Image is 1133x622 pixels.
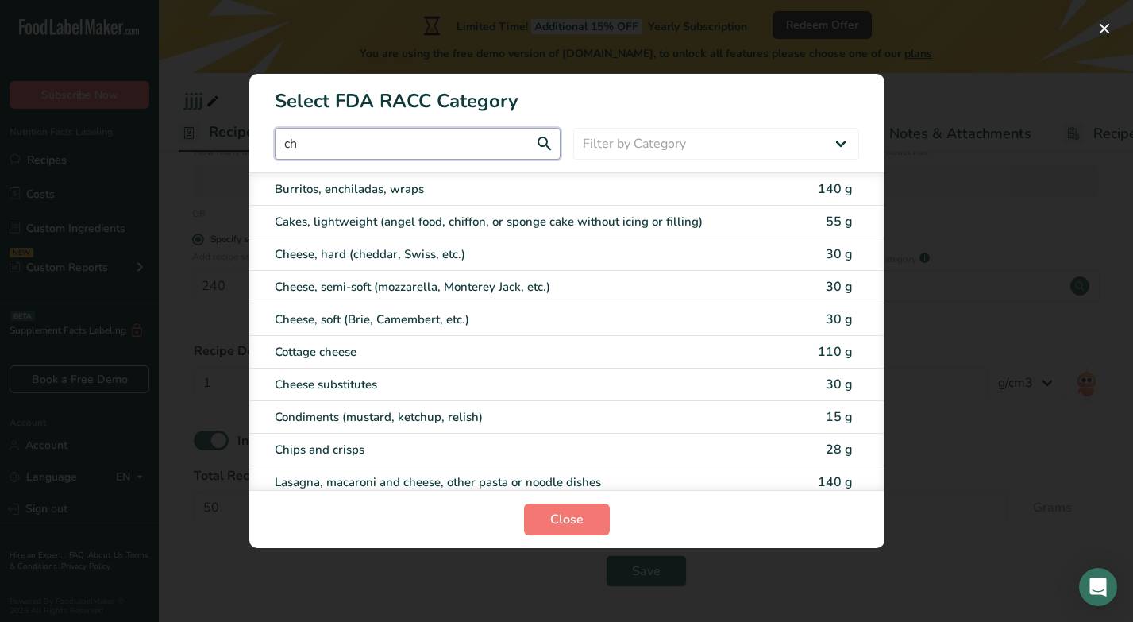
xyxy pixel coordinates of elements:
span: 30 g [826,311,853,328]
input: Type here to start searching.. [275,128,561,160]
span: 55 g [826,213,853,230]
div: Lasagna, macaroni and cheese, other pasta or noodle dishes [275,473,726,492]
div: Cottage cheese [275,343,726,361]
span: 30 g [826,245,853,263]
span: 140 g [818,473,853,491]
div: Cheese, hard (cheddar, Swiss, etc.) [275,245,726,264]
span: 28 g [826,441,853,458]
div: Cheese, soft (Brie, Camembert, etc.) [275,311,726,329]
span: Close [550,510,584,529]
h1: Select FDA RACC Category [249,74,884,115]
div: Chips and crisps [275,441,726,459]
span: 110 g [818,343,853,361]
div: Condiments (mustard, ketchup, relish) [275,408,726,427]
button: Close [524,504,610,535]
span: 15 g [826,408,853,426]
span: 30 g [826,376,853,393]
div: Cheese, semi-soft (mozzarella, Monterey Jack, etc.) [275,278,726,296]
div: Cakes, lightweight (angel food, chiffon, or sponge cake without icing or filling) [275,213,726,231]
div: Open Intercom Messenger [1079,568,1117,606]
div: Cheese substitutes [275,376,726,394]
span: 140 g [818,180,853,198]
div: Burritos, enchiladas, wraps [275,180,726,199]
span: 30 g [826,278,853,296]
